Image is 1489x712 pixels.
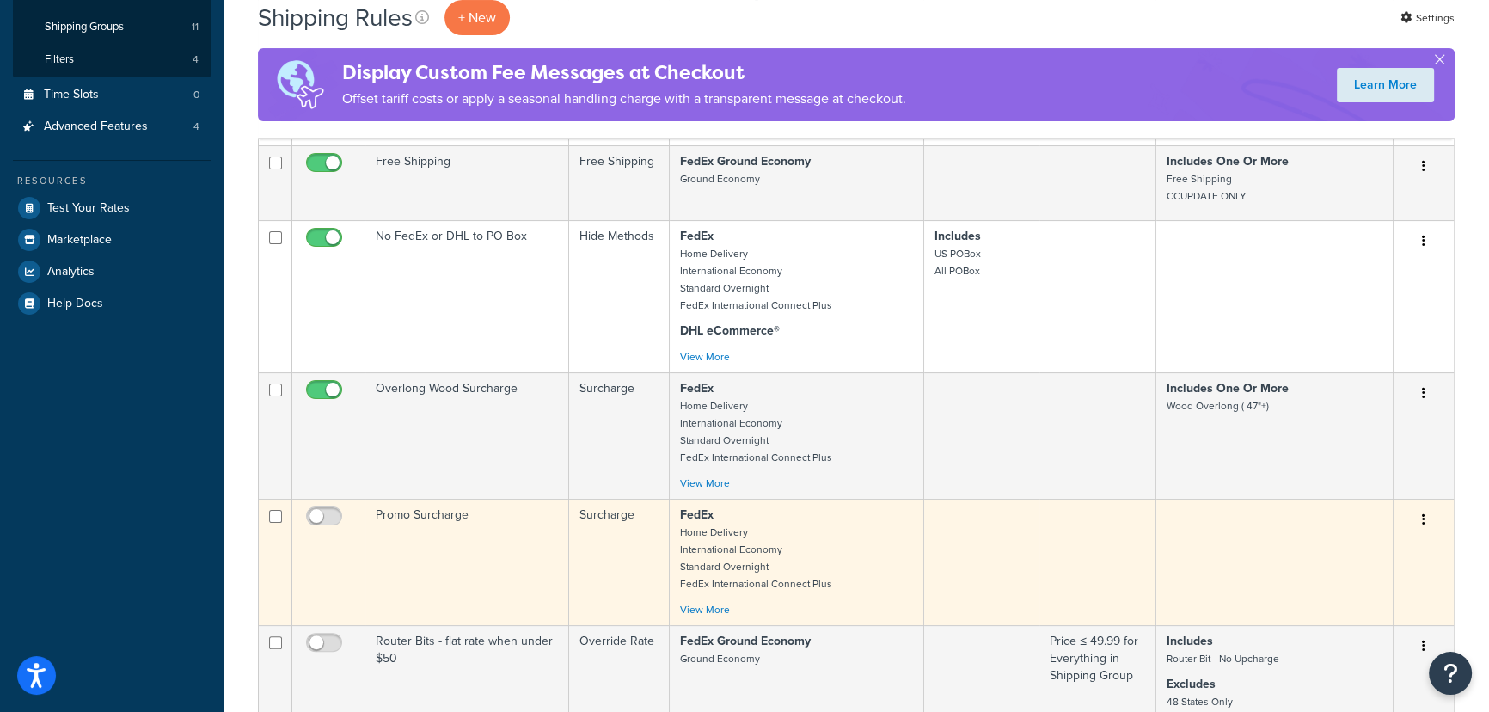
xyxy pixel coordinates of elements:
span: Help Docs [47,297,103,311]
button: Open Resource Center [1429,652,1472,695]
td: Free Shipping [569,145,670,220]
p: Offset tariff costs or apply a seasonal handling charge with a transparent message at checkout. [342,87,906,111]
td: Free Shipping [365,145,569,220]
strong: FedEx [680,227,714,245]
a: Help Docs [13,288,211,319]
span: Marketplace [47,233,112,248]
a: Test Your Rates [13,193,211,224]
span: 4 [193,52,199,67]
strong: FedEx Ground Economy [680,152,811,170]
small: US POBox All POBox [934,246,981,279]
h1: Shipping Rules [258,1,413,34]
span: 4 [193,120,199,134]
a: View More [680,349,730,365]
span: 0 [193,88,199,102]
small: Home Delivery International Economy Standard Overnight FedEx International Connect Plus [680,246,832,313]
span: Advanced Features [44,120,148,134]
li: Filters [13,44,211,76]
a: Time Slots 0 [13,79,211,111]
small: Ground Economy [680,651,760,666]
a: Settings [1400,6,1455,30]
strong: Excludes [1167,675,1216,693]
img: duties-banner-06bc72dcb5fe05cb3f9472aba00be2ae8eb53ab6f0d8bb03d382ba314ac3c341.png [258,48,342,121]
small: Router Bit - No Upcharge [1167,651,1279,666]
small: Free Shipping CCUPDATE ONLY [1167,171,1246,204]
a: View More [680,476,730,491]
strong: FedEx [680,379,714,397]
a: Shipping Groups 11 [13,11,211,43]
strong: FedEx [680,506,714,524]
strong: Includes One Or More [1167,152,1289,170]
strong: DHL eCommerce® [680,322,780,340]
a: Analytics [13,256,211,287]
strong: Includes [1167,632,1213,650]
li: Advanced Features [13,111,211,143]
h4: Display Custom Fee Messages at Checkout [342,58,906,87]
strong: Includes [934,227,981,245]
span: Filters [45,52,74,67]
small: Home Delivery International Economy Standard Overnight FedEx International Connect Plus [680,525,832,592]
strong: FedEx Ground Economy [680,632,811,650]
td: Surcharge [569,372,670,499]
span: Analytics [47,265,95,279]
a: Learn More [1337,68,1434,102]
td: Promo Surcharge [365,499,569,625]
td: No FedEx or DHL to PO Box [365,220,569,372]
a: Marketplace [13,224,211,255]
a: Advanced Features 4 [13,111,211,143]
strong: Includes One Or More [1167,379,1289,397]
a: Filters 4 [13,44,211,76]
td: Overlong Wood Surcharge [365,372,569,499]
li: Time Slots [13,79,211,111]
li: Shipping Groups [13,11,211,43]
a: View More [680,602,730,617]
span: Time Slots [44,88,99,102]
small: Wood Overlong ( 47"+) [1167,398,1269,414]
td: Hide Methods [569,220,670,372]
div: Resources [13,174,211,188]
span: Test Your Rates [47,201,130,216]
td: Surcharge [569,499,670,625]
small: Ground Economy [680,171,760,187]
span: Shipping Groups [45,20,124,34]
small: Home Delivery International Economy Standard Overnight FedEx International Connect Plus [680,398,832,465]
span: 11 [192,20,199,34]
